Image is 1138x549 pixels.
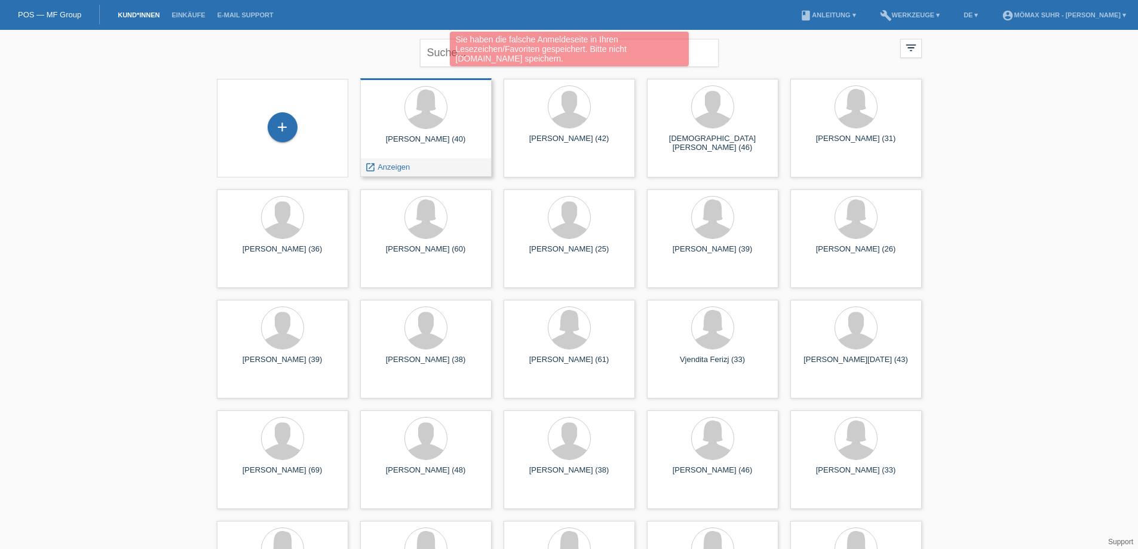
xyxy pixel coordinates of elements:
div: [PERSON_NAME] (33) [800,465,912,484]
div: [PERSON_NAME] (40) [370,134,482,154]
i: filter_list [904,41,918,54]
i: book [800,10,812,22]
div: [DEMOGRAPHIC_DATA] [PERSON_NAME] (46) [657,134,769,153]
a: Einkäufe [165,11,211,19]
div: [PERSON_NAME] (39) [226,355,339,374]
div: [PERSON_NAME] (69) [226,465,339,484]
a: DE ▾ [958,11,984,19]
div: [PERSON_NAME] (61) [513,355,625,374]
div: [PERSON_NAME] (36) [226,244,339,263]
div: [PERSON_NAME] (38) [370,355,482,374]
div: [PERSON_NAME] (60) [370,244,482,263]
div: [PERSON_NAME] (25) [513,244,625,263]
a: POS — MF Group [18,10,81,19]
div: [PERSON_NAME][DATE] (43) [800,355,912,374]
div: [PERSON_NAME] (48) [370,465,482,484]
div: [PERSON_NAME] (39) [657,244,769,263]
i: account_circle [1002,10,1014,22]
div: Kund*in hinzufügen [268,117,297,137]
div: [PERSON_NAME] (31) [800,134,912,153]
a: bookAnleitung ▾ [794,11,861,19]
a: buildWerkzeuge ▾ [874,11,946,19]
div: [PERSON_NAME] (46) [657,465,769,484]
a: Support [1108,538,1133,546]
i: build [880,10,892,22]
a: Kund*innen [112,11,165,19]
a: account_circleMömax Suhr - [PERSON_NAME] ▾ [996,11,1132,19]
div: [PERSON_NAME] (38) [513,465,625,484]
div: [PERSON_NAME] (42) [513,134,625,153]
div: [PERSON_NAME] (26) [800,244,912,263]
span: Anzeigen [378,162,410,171]
a: E-Mail Support [211,11,280,19]
i: launch [365,162,376,173]
a: launch Anzeigen [365,162,410,171]
div: Sie haben die falsche Anmeldeseite in Ihren Lesezeichen/Favoriten gespeichert. Bitte nicht [DOMAI... [450,32,689,66]
div: Vjendita Ferizj (33) [657,355,769,374]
